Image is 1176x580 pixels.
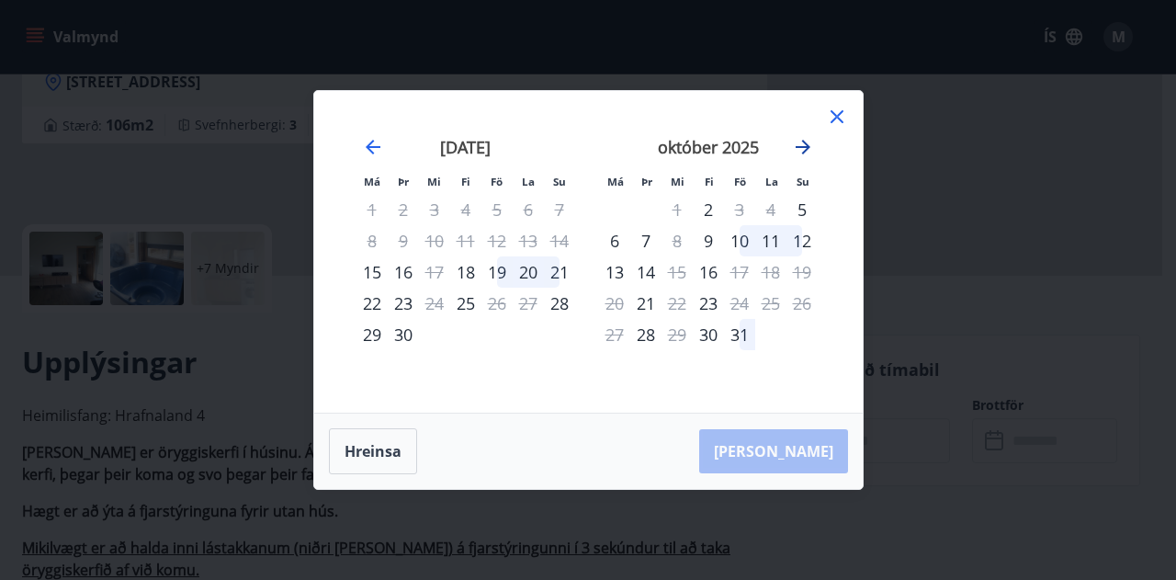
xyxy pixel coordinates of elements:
[481,288,513,319] div: Aðeins útritun í boði
[481,256,513,288] div: 19
[388,256,419,288] td: Choose þriðjudagur, 16. september 2025 as your check-in date. It’s available.
[724,288,755,319] div: Aðeins útritun í boði
[724,225,755,256] div: 10
[450,194,481,225] td: Not available. fimmtudagur, 4. september 2025
[356,194,388,225] td: Not available. mánudagur, 1. september 2025
[786,288,818,319] td: Not available. sunnudagur, 26. október 2025
[599,288,630,319] td: Not available. mánudagur, 20. október 2025
[599,319,630,350] td: Not available. mánudagur, 27. október 2025
[630,225,661,256] div: 7
[693,194,724,225] td: Choose fimmtudagur, 2. október 2025 as your check-in date. It’s available.
[388,194,419,225] td: Not available. þriðjudagur, 2. september 2025
[786,256,818,288] td: Not available. sunnudagur, 19. október 2025
[693,194,724,225] div: Aðeins innritun í boði
[786,194,818,225] div: Aðeins innritun í boði
[693,225,724,256] td: Choose fimmtudagur, 9. október 2025 as your check-in date. It’s available.
[786,225,818,256] div: 12
[630,288,661,319] div: Aðeins innritun í boði
[544,256,575,288] td: Choose sunnudagur, 21. september 2025 as your check-in date. It’s available.
[388,256,419,288] div: 16
[329,428,417,474] button: Hreinsa
[755,288,786,319] td: Not available. laugardagur, 25. október 2025
[693,288,724,319] div: Aðeins innritun í boði
[661,225,693,256] td: Not available. miðvikudagur, 8. október 2025
[513,194,544,225] td: Not available. laugardagur, 6. september 2025
[693,288,724,319] td: Choose fimmtudagur, 23. október 2025 as your check-in date. It’s available.
[661,256,693,288] div: Aðeins útritun í boði
[724,256,755,288] td: Not available. föstudagur, 17. október 2025
[661,194,693,225] div: Aðeins útritun í boði
[661,225,693,256] div: Aðeins útritun í boði
[661,319,693,350] div: Aðeins útritun í boði
[630,319,661,350] div: Aðeins innritun í boði
[419,256,450,288] div: Aðeins útritun í boði
[356,288,388,319] div: 22
[599,256,630,288] div: 13
[724,256,755,288] div: Aðeins útritun í boði
[419,288,450,319] td: Not available. miðvikudagur, 24. september 2025
[693,225,724,256] div: Aðeins innritun í boði
[724,288,755,319] td: Not available. föstudagur, 24. október 2025
[661,288,693,319] div: Aðeins útritun í boði
[792,136,814,158] div: Move forward to switch to the next month.
[630,256,661,288] td: Choose þriðjudagur, 14. október 2025 as your check-in date. It’s available.
[450,288,481,319] td: Choose fimmtudagur, 25. september 2025 as your check-in date. It’s available.
[388,319,419,350] td: Choose þriðjudagur, 30. september 2025 as your check-in date. It’s available.
[398,175,409,188] small: Þr
[724,319,755,350] td: Choose föstudagur, 31. október 2025 as your check-in date. It’s available.
[544,288,575,319] div: Aðeins innritun í boði
[693,256,724,288] td: Choose fimmtudagur, 16. október 2025 as your check-in date. It’s available.
[544,256,575,288] div: 21
[553,175,566,188] small: Su
[661,288,693,319] td: Not available. miðvikudagur, 22. október 2025
[705,175,714,188] small: Fi
[356,225,388,256] td: Not available. mánudagur, 8. september 2025
[755,256,786,288] td: Not available. laugardagur, 18. október 2025
[630,288,661,319] td: Choose þriðjudagur, 21. október 2025 as your check-in date. It’s available.
[544,288,575,319] td: Choose sunnudagur, 28. september 2025 as your check-in date. It’s available.
[786,194,818,225] td: Choose sunnudagur, 5. október 2025 as your check-in date. It’s available.
[513,225,544,256] td: Not available. laugardagur, 13. september 2025
[671,175,684,188] small: Mi
[786,225,818,256] td: Choose sunnudagur, 12. október 2025 as your check-in date. It’s available.
[755,225,786,256] td: Choose laugardagur, 11. október 2025 as your check-in date. It’s available.
[522,175,535,188] small: La
[734,175,746,188] small: Fö
[661,319,693,350] td: Not available. miðvikudagur, 29. október 2025
[513,256,544,288] td: Choose laugardagur, 20. september 2025 as your check-in date. It’s available.
[388,319,419,350] div: 30
[481,194,513,225] td: Not available. föstudagur, 5. september 2025
[630,225,661,256] td: Choose þriðjudagur, 7. október 2025 as your check-in date. It’s available.
[450,288,481,319] div: Aðeins innritun í boði
[481,225,513,256] td: Not available. föstudagur, 12. september 2025
[356,256,388,288] div: Aðeins innritun í boði
[630,319,661,350] td: Choose þriðjudagur, 28. október 2025 as your check-in date. It’s available.
[544,225,575,256] td: Not available. sunnudagur, 14. september 2025
[755,194,786,225] td: Not available. laugardagur, 4. október 2025
[388,288,419,319] td: Choose þriðjudagur, 23. september 2025 as your check-in date. It’s available.
[461,175,470,188] small: Fi
[481,256,513,288] td: Choose föstudagur, 19. september 2025 as your check-in date. It’s available.
[724,194,755,225] td: Not available. föstudagur, 3. október 2025
[724,319,755,350] div: 31
[481,288,513,319] td: Not available. föstudagur, 26. september 2025
[513,256,544,288] div: 20
[362,136,384,158] div: Move backward to switch to the previous month.
[797,175,809,188] small: Su
[450,256,481,288] td: Choose fimmtudagur, 18. september 2025 as your check-in date. It’s available.
[607,175,624,188] small: Má
[693,319,724,350] td: Choose fimmtudagur, 30. október 2025 as your check-in date. It’s available.
[440,136,491,158] strong: [DATE]
[599,225,630,256] td: Choose mánudagur, 6. október 2025 as your check-in date. It’s available.
[491,175,503,188] small: Fö
[693,256,724,288] div: Aðeins innritun í boði
[419,256,450,288] td: Not available. miðvikudagur, 17. september 2025
[693,319,724,350] div: Aðeins innritun í boði
[765,175,778,188] small: La
[724,194,755,225] div: Aðeins útritun í boði
[450,256,481,288] div: Aðeins innritun í boði
[658,136,759,158] strong: október 2025
[661,194,693,225] td: Not available. miðvikudagur, 1. október 2025
[388,225,419,256] td: Not available. þriðjudagur, 9. september 2025
[724,225,755,256] td: Choose föstudagur, 10. október 2025 as your check-in date. It’s available.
